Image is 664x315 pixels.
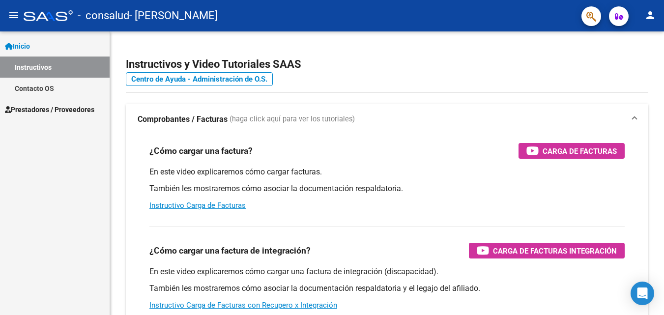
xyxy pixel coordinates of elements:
span: - [PERSON_NAME] [129,5,218,27]
a: Instructivo Carga de Facturas [149,201,246,210]
mat-expansion-panel-header: Comprobantes / Facturas (haga click aquí para ver los tutoriales) [126,104,648,135]
a: Instructivo Carga de Facturas con Recupero x Integración [149,301,337,310]
mat-icon: person [644,9,656,21]
span: Prestadores / Proveedores [5,104,94,115]
span: Carga de Facturas [543,145,617,157]
p: También les mostraremos cómo asociar la documentación respaldatoria y el legajo del afiliado. [149,283,625,294]
span: Inicio [5,41,30,52]
span: (haga click aquí para ver los tutoriales) [230,114,355,125]
button: Carga de Facturas Integración [469,243,625,258]
span: Carga de Facturas Integración [493,245,617,257]
p: En este video explicaremos cómo cargar facturas. [149,167,625,177]
p: También les mostraremos cómo asociar la documentación respaldatoria. [149,183,625,194]
h2: Instructivos y Video Tutoriales SAAS [126,55,648,74]
p: En este video explicaremos cómo cargar una factura de integración (discapacidad). [149,266,625,277]
mat-icon: menu [8,9,20,21]
span: - consalud [78,5,129,27]
h3: ¿Cómo cargar una factura de integración? [149,244,311,258]
div: Open Intercom Messenger [631,282,654,305]
strong: Comprobantes / Facturas [138,114,228,125]
h3: ¿Cómo cargar una factura? [149,144,253,158]
button: Carga de Facturas [519,143,625,159]
a: Centro de Ayuda - Administración de O.S. [126,72,273,86]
